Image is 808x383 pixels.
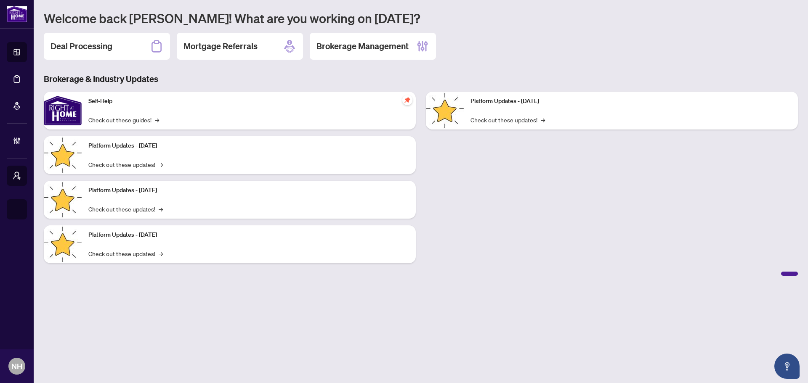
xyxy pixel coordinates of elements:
img: logo [7,6,27,22]
span: NH [11,360,22,372]
a: Check out these updates!→ [470,115,545,124]
img: Platform Updates - September 16, 2025 [44,136,82,174]
span: user-switch [13,172,21,180]
span: → [159,160,163,169]
a: Check out these updates!→ [88,204,163,214]
h2: Mortgage Referrals [183,40,258,52]
span: → [159,249,163,258]
h2: Deal Processing [50,40,112,52]
span: → [155,115,159,124]
p: Platform Updates - [DATE] [88,141,409,151]
img: Platform Updates - June 23, 2025 [426,92,464,129]
img: Platform Updates - July 8, 2025 [44,225,82,263]
p: Platform Updates - [DATE] [470,97,791,106]
p: Self-Help [88,97,409,106]
p: Platform Updates - [DATE] [88,230,409,240]
p: Platform Updates - [DATE] [88,186,409,195]
h1: Welcome back [PERSON_NAME]! What are you working on [DATE]? [44,10,798,26]
a: Check out these guides!→ [88,115,159,124]
span: → [541,115,545,124]
img: Platform Updates - July 21, 2025 [44,181,82,219]
button: Open asap [774,354,800,379]
a: Check out these updates!→ [88,249,163,258]
img: Self-Help [44,92,82,129]
h2: Brokerage Management [316,40,409,52]
h3: Brokerage & Industry Updates [44,73,798,85]
span: pushpin [402,95,412,105]
a: Check out these updates!→ [88,160,163,169]
span: → [159,204,163,214]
